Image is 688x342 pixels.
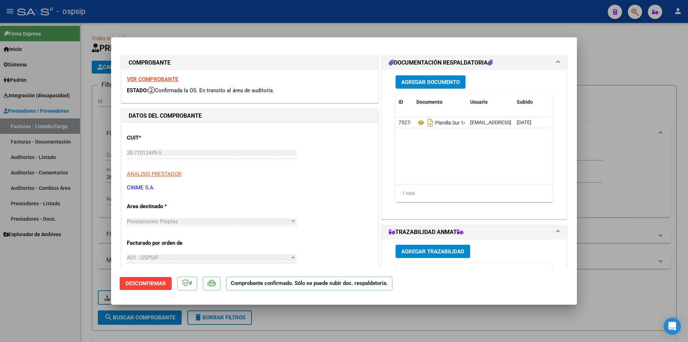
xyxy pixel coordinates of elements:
span: Usuario [470,99,488,105]
span: Agregar Documento [401,79,460,85]
datatable-header-cell: Serial [480,264,526,287]
div: 1 total [396,184,553,202]
strong: COMPROBANTE [129,59,171,66]
span: Planilla Sur 1q Marzo 2025 [416,120,494,126]
button: Agregar Documento [396,75,465,89]
span: Desconfirmar [125,280,166,287]
span: ID [398,99,403,105]
button: Desconfirmar [120,277,172,290]
datatable-header-cell: ID [396,94,414,110]
mat-expansion-panel-header: TRAZABILIDAD ANMAT [382,225,567,239]
span: 75276 [398,120,413,125]
datatable-header-cell: Lote [526,264,557,287]
datatable-header-cell: Subido [514,94,550,110]
a: VER COMPROBANTE [127,76,178,83]
span: Subido [517,99,533,105]
p: Comprobante confirmado. Sólo se puede subir doc. respaldatoria. [226,277,392,291]
button: Agregar Trazabilidad [396,245,470,258]
p: CUIT [127,134,201,142]
mat-expansion-panel-header: DOCUMENTACIÓN RESPALDATORIA [382,56,567,70]
span: ESTADO: [127,87,148,94]
i: Descargar documento [426,117,435,128]
p: Area destinado * [127,202,201,211]
div: DOCUMENTACIÓN RESPALDATORIA [382,70,567,219]
span: Documento [416,99,443,105]
div: Open Intercom Messenger [664,318,681,335]
datatable-header-cell: Acción [550,94,586,110]
datatable-header-cell: Documento [414,94,467,110]
strong: DATOS DEL COMPROBANTE [129,112,202,119]
p: Facturado por orden de [127,239,201,247]
datatable-header-cell: Estado [428,264,480,287]
p: CINME S.A. [127,184,373,192]
span: [EMAIL_ADDRESS][DOMAIN_NAME] - CINME S.A (11100) [470,120,596,125]
datatable-header-cell: ID [406,264,428,287]
h1: DOCUMENTACIÓN RESPALDATORIA [389,58,493,67]
span: A01 - OSPSIP [127,254,158,261]
span: Agregar Trazabilidad [401,248,464,255]
span: Prestaciones Propias [127,218,178,225]
span: ANALISIS PRESTADOR [127,171,181,177]
span: [DATE] [517,120,531,125]
span: Confirmada la OS. En transito al área de auditoría. [148,87,274,94]
h1: TRAZABILIDAD ANMAT [389,228,463,236]
datatable-header-cell: Usuario [467,94,514,110]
